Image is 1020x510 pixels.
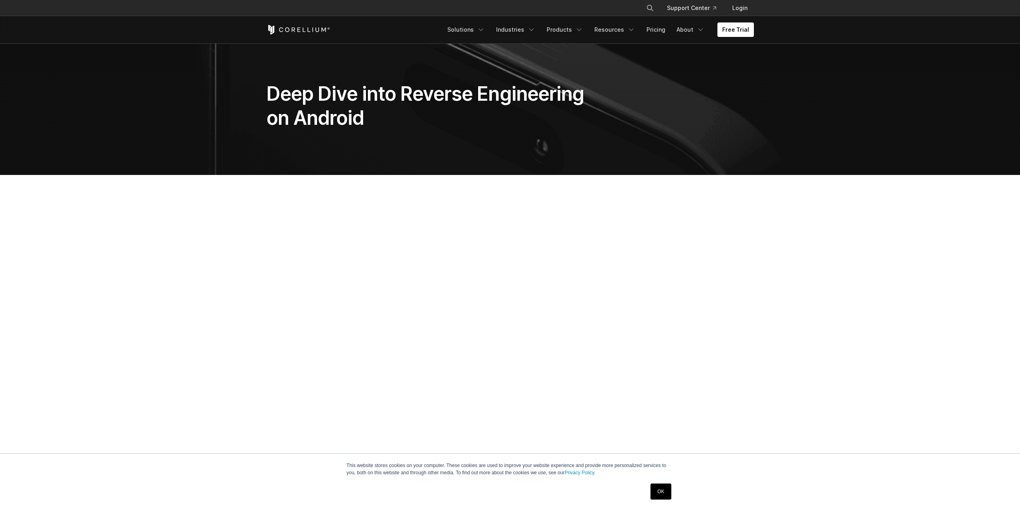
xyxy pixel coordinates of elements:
a: Resources [590,22,640,37]
a: Products [542,22,588,37]
div: Navigation Menu [636,1,754,15]
a: OK [650,484,671,500]
iframe: HubSpot Video [267,201,754,475]
button: Search [643,1,657,15]
div: Navigation Menu [442,22,754,37]
a: Corellium Home [267,25,330,35]
a: Login [726,1,754,15]
a: Free Trial [717,22,754,37]
p: This website stores cookies on your computer. These cookies are used to improve your website expe... [347,462,674,476]
a: Support Center [660,1,723,15]
a: Pricing [642,22,670,37]
a: Privacy Policy. [565,470,596,475]
a: Industries [491,22,540,37]
h1: Deep Dive into Reverse Engineering on Android [267,82,586,130]
a: Solutions [442,22,490,37]
a: About [672,22,709,37]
